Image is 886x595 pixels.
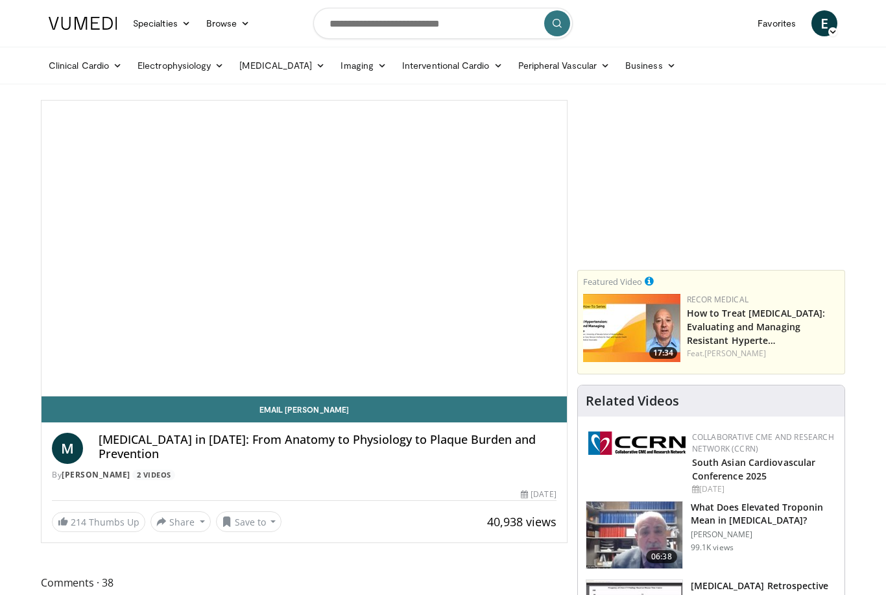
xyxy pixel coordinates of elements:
iframe: Advertisement [614,100,808,262]
a: 17:34 [583,294,680,362]
p: [PERSON_NAME] [691,529,837,540]
a: Email [PERSON_NAME] [42,396,567,422]
a: [MEDICAL_DATA] [232,53,333,79]
img: 10cbd22e-c1e6-49ff-b90e-4507a8859fc1.jpg.150x105_q85_crop-smart_upscale.jpg [583,294,680,362]
button: Save to [216,511,282,532]
a: South Asian Cardiovascular Conference 2025 [692,456,816,482]
a: Collaborative CME and Research Network (CCRN) [692,431,834,454]
span: 40,938 views [487,514,557,529]
h3: What Does Elevated Troponin Mean in [MEDICAL_DATA]? [691,501,837,527]
img: a04ee3ba-8487-4636-b0fb-5e8d268f3737.png.150x105_q85_autocrop_double_scale_upscale_version-0.2.png [588,431,686,455]
video-js: Video Player [42,101,567,396]
a: E [811,10,837,36]
div: Feat. [687,348,839,359]
a: Recor Medical [687,294,748,305]
span: 214 [71,516,86,528]
a: M [52,433,83,464]
div: By [52,469,557,481]
button: Share [150,511,211,532]
a: Favorites [750,10,804,36]
a: Business [617,53,684,79]
small: Featured Video [583,276,642,287]
a: 2 Videos [132,470,175,481]
span: Comments 38 [41,574,568,591]
a: [PERSON_NAME] [62,469,130,480]
a: Interventional Cardio [394,53,510,79]
a: 06:38 What Does Elevated Troponin Mean in [MEDICAL_DATA]? [PERSON_NAME] 99.1K views [586,501,837,570]
a: Electrophysiology [130,53,232,79]
a: Clinical Cardio [41,53,130,79]
a: Imaging [333,53,394,79]
span: 17:34 [649,347,677,359]
div: [DATE] [521,489,556,500]
input: Search topics, interventions [313,8,573,39]
img: 98daf78a-1d22-4ebe-927e-10afe95ffd94.150x105_q85_crop-smart_upscale.jpg [586,502,682,569]
a: Peripheral Vascular [510,53,617,79]
a: How to Treat [MEDICAL_DATA]: Evaluating and Managing Resistant Hyperte… [687,307,826,346]
p: 99.1K views [691,542,734,553]
a: Specialties [125,10,198,36]
a: 214 Thumbs Up [52,512,145,532]
h4: Related Videos [586,393,679,409]
div: [DATE] [692,483,834,495]
a: [PERSON_NAME] [704,348,766,359]
img: VuMedi Logo [49,17,117,30]
span: 06:38 [646,550,677,563]
a: Browse [198,10,258,36]
h4: [MEDICAL_DATA] in [DATE]: From Anatomy to Physiology to Plaque Burden and Prevention [99,433,557,461]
